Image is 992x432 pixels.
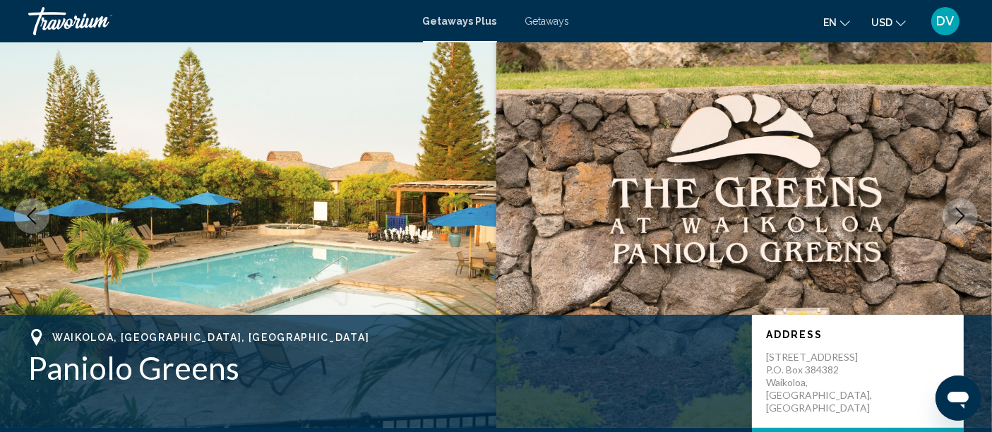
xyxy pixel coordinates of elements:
[423,16,497,27] a: Getaways Plus
[927,6,964,36] button: User Menu
[936,376,981,421] iframe: Button to launch messaging window
[871,12,906,32] button: Change currency
[14,198,49,234] button: Previous image
[823,17,837,28] span: en
[943,198,978,234] button: Next image
[766,351,879,414] p: [STREET_ADDRESS] P.O. Box 384382 Waikoloa, [GEOGRAPHIC_DATA], [GEOGRAPHIC_DATA]
[871,17,892,28] span: USD
[52,332,369,343] span: Waikoloa, [GEOGRAPHIC_DATA], [GEOGRAPHIC_DATA]
[28,7,409,35] a: Travorium
[937,14,955,28] span: DV
[28,349,738,386] h1: Paniolo Greens
[823,12,850,32] button: Change language
[766,329,950,340] p: Address
[525,16,570,27] a: Getaways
